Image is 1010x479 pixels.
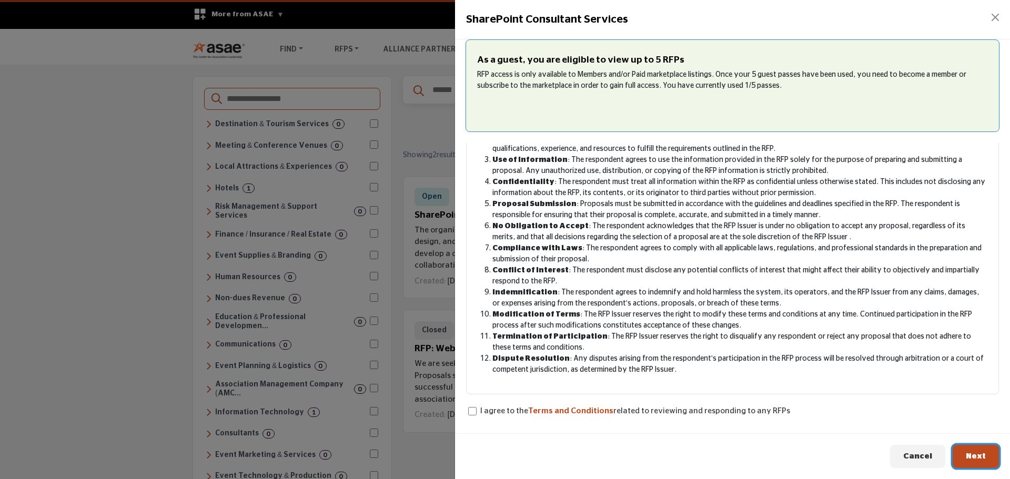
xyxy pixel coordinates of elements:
button: Close [988,10,1003,25]
span: Cancel [903,452,932,460]
li: : The respondent must treat all information within the RFP as confidential unless otherwise state... [492,177,987,199]
span: Terms and Conditions [528,407,613,415]
div: I agree to the related to reviewing and responding to any RFPs [480,405,790,420]
li: : The RFP Issuer reserves the right to disqualify any respondent or reject any proposal that does... [492,331,987,353]
strong: Dispute Resolution [492,355,570,362]
li: : Any disputes arising from the respondent's participation in the RFP process will be resolved th... [492,353,987,375]
h5: As a guest, you are eligible to view up to 5 RFPs [477,55,988,66]
li: : The respondent agrees to indemnify and hold harmless the system, its operators, and the RFP Iss... [492,287,987,309]
strong: Use of Information [492,156,568,164]
p: RFP access is only available to Members and/or Paid marketplace listings. Once your 5 guest passe... [477,69,988,91]
li: : The respondent represents and warrants that they are legally entitled to submit proposals in re... [492,133,987,155]
strong: Compliance with Laws [492,244,582,252]
li: : The respondent agrees to use the information provided in the RFP solely for the purpose of prep... [492,155,987,177]
strong: Conflict of Interest [492,267,569,274]
h4: SharePoint Consultant Services [466,11,628,28]
strong: Termination of Participation [492,333,608,340]
li: : The respondent agrees to comply with all applicable laws, regulations, and professional standar... [492,243,987,265]
li: : The RFP Issuer reserves the right to modify these terms and conditions at any time. Continued p... [492,309,987,331]
li: : The respondent acknowledges that the RFP Issuer is under no obligation to accept any proposal, ... [492,221,987,243]
strong: Confidentiality [492,178,554,186]
button: Cancel [890,445,945,468]
strong: Modification of Terms [492,311,580,318]
li: : Proposals must be submitted in accordance with the guidelines and deadlines specified in the RF... [492,199,987,221]
span: Next [966,452,986,460]
li: : The respondent must disclose any potential conflicts of interest that might affect their abilit... [492,265,987,287]
button: Next [953,445,999,468]
strong: No Obligation to Accept [492,222,589,230]
strong: Indemnification [492,289,558,296]
strong: Proposal Submission [492,200,577,208]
